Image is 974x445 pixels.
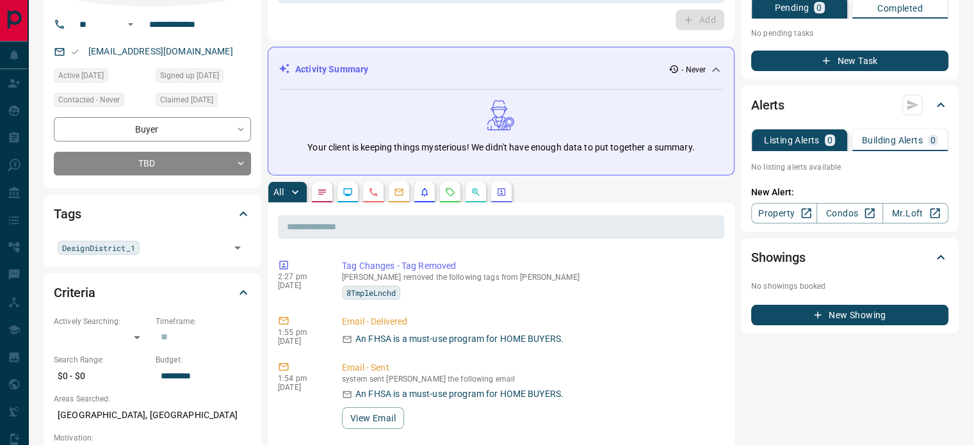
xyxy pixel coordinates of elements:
a: Condos [816,203,882,223]
p: [DATE] [278,383,323,392]
p: Email - Delivered [342,315,719,328]
span: DesignDistrict_1 [62,241,135,254]
button: Open [123,17,138,32]
p: No showings booked [751,280,948,292]
a: Mr.Loft [882,203,948,223]
p: 0 [827,136,832,145]
div: Mon Oct 15 2018 [156,69,251,86]
div: Tags [54,198,251,229]
p: Tag Changes - Tag Removed [342,259,719,273]
p: Timeframe: [156,316,251,327]
div: Fri Apr 01 2022 [54,69,149,86]
p: 0 [930,136,936,145]
p: Pending [774,3,809,12]
p: Building Alerts [862,136,923,145]
p: An FHSA is a must-use program for HOME BUYERS. [355,332,564,346]
svg: Listing Alerts [419,187,430,197]
span: 8TmpleLnchd [346,286,396,299]
div: Showings [751,242,948,273]
svg: Emails [394,187,404,197]
button: New Showing [751,305,948,325]
button: Open [229,239,247,257]
p: New Alert: [751,186,948,199]
p: [DATE] [278,337,323,346]
div: Buyer [54,117,251,141]
p: Your client is keeping things mysterious! We didn't have enough data to put together a summary. [307,141,694,154]
p: system sent [PERSON_NAME] the following email [342,375,719,384]
p: Activity Summary [295,63,368,76]
svg: Lead Browsing Activity [343,187,353,197]
p: No listing alerts available [751,161,948,173]
svg: Email Valid [70,47,79,56]
span: Claimed [DATE] [160,93,213,106]
p: $0 - $0 [54,366,149,387]
p: - Never [681,64,706,76]
h2: Criteria [54,282,95,303]
h2: Tags [54,204,81,224]
button: View Email [342,407,404,429]
p: Listing Alerts [764,136,820,145]
p: [PERSON_NAME] removed the following tags from [PERSON_NAME] [342,273,719,282]
span: Contacted - Never [58,93,120,106]
p: [GEOGRAPHIC_DATA], [GEOGRAPHIC_DATA] [54,405,251,426]
h2: Alerts [751,95,784,115]
div: TBD [54,152,251,175]
p: No pending tasks [751,24,948,43]
svg: Calls [368,187,378,197]
div: Alerts [751,90,948,120]
p: [DATE] [278,281,323,290]
button: New Task [751,51,948,71]
span: Active [DATE] [58,69,104,82]
p: Completed [877,4,923,13]
div: Activity Summary- Never [279,58,724,81]
svg: Opportunities [471,187,481,197]
p: 0 [816,3,822,12]
a: Property [751,203,817,223]
p: Budget: [156,354,251,366]
div: Criteria [54,277,251,308]
span: Signed up [DATE] [160,69,219,82]
p: All [273,188,284,197]
p: Search Range: [54,354,149,366]
div: Tue Oct 16 2018 [156,93,251,111]
p: Motivation: [54,432,251,444]
p: 1:54 pm [278,374,323,383]
a: [EMAIL_ADDRESS][DOMAIN_NAME] [88,46,233,56]
p: 1:55 pm [278,328,323,337]
p: Actively Searching: [54,316,149,327]
p: 2:27 pm [278,272,323,281]
p: An FHSA is a must-use program for HOME BUYERS. [355,387,564,401]
p: Areas Searched: [54,393,251,405]
svg: Agent Actions [496,187,507,197]
svg: Requests [445,187,455,197]
svg: Notes [317,187,327,197]
h2: Showings [751,247,806,268]
p: Email - Sent [342,361,719,375]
